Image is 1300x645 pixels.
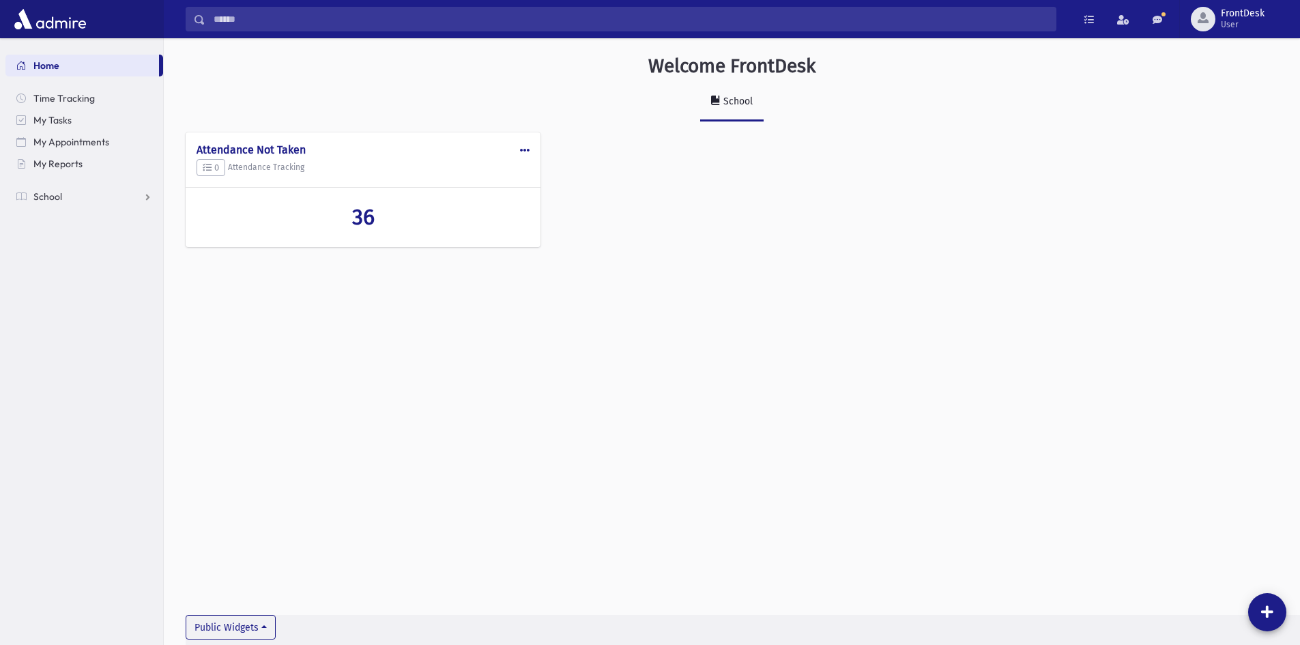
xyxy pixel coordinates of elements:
[33,190,62,203] span: School
[197,204,530,230] a: 36
[648,55,815,78] h3: Welcome FrontDesk
[203,162,219,173] span: 0
[33,158,83,170] span: My Reports
[205,7,1056,31] input: Search
[721,96,753,107] div: School
[352,204,375,230] span: 36
[33,114,72,126] span: My Tasks
[197,143,530,156] h4: Attendance Not Taken
[197,159,225,177] button: 0
[33,59,59,72] span: Home
[1221,19,1265,30] span: User
[700,83,764,121] a: School
[1221,8,1265,19] span: FrontDesk
[5,109,163,131] a: My Tasks
[33,92,95,104] span: Time Tracking
[197,159,530,177] h5: Attendance Tracking
[5,55,159,76] a: Home
[5,153,163,175] a: My Reports
[11,5,89,33] img: AdmirePro
[5,87,163,109] a: Time Tracking
[33,136,109,148] span: My Appointments
[186,615,276,640] button: Public Widgets
[5,131,163,153] a: My Appointments
[5,186,163,207] a: School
